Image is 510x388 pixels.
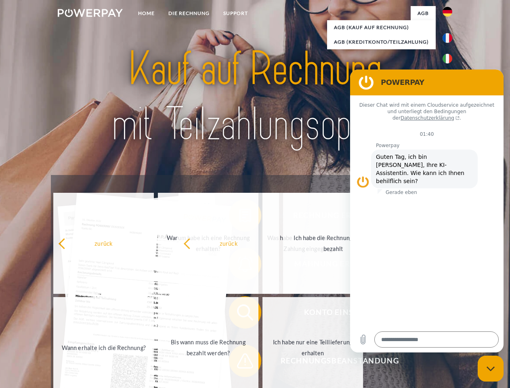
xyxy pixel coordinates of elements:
img: title-powerpay_de.svg [77,39,433,155]
div: Warum habe ich eine Rechnung erhalten? [163,232,254,254]
img: it [443,54,452,63]
div: zurück [183,238,274,249]
div: zurück [58,238,149,249]
a: AGB (Kauf auf Rechnung) [327,20,436,35]
iframe: Schaltfläche zum Öffnen des Messaging-Fensters; Konversation läuft [478,356,504,382]
iframe: Messaging-Fenster [350,70,504,352]
div: Bis wann muss die Rechnung bezahlt werden? [163,337,254,358]
a: SUPPORT [216,6,255,21]
div: Wann erhalte ich die Rechnung? [58,342,149,353]
a: DIE RECHNUNG [162,6,216,21]
a: Home [131,6,162,21]
div: Ich habe die Rechnung bereits bezahlt [288,232,379,254]
img: fr [443,33,452,43]
div: Ich habe nur eine Teillieferung erhalten [267,337,358,358]
a: AGB (Kreditkonto/Teilzahlung) [327,35,436,49]
a: agb [411,6,436,21]
img: logo-powerpay-white.svg [58,9,123,17]
img: de [443,7,452,17]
